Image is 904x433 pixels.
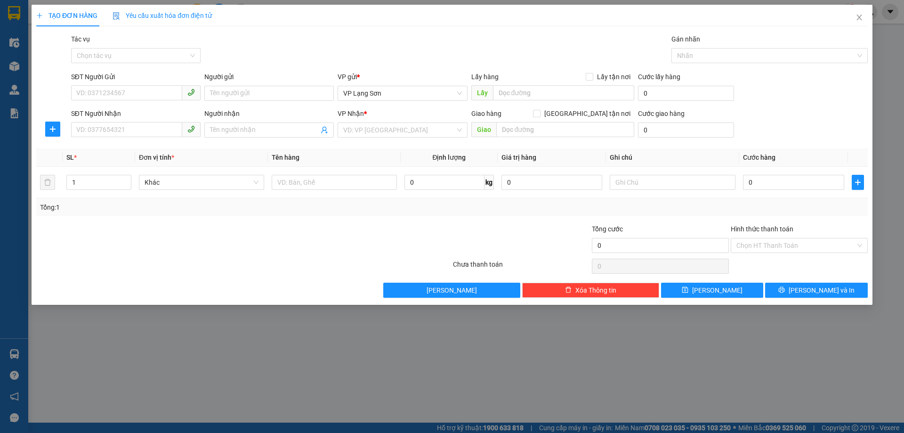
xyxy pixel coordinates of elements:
[638,110,685,117] label: Cước giao hàng
[71,35,90,43] label: Tác vụ
[661,283,763,298] button: save[PERSON_NAME]
[113,12,212,19] span: Yêu cầu xuất hóa đơn điện tử
[593,72,634,82] span: Lấy tận nơi
[204,108,334,119] div: Người nhận
[71,72,201,82] div: SĐT Người Gửi
[731,225,793,233] label: Hình thức thanh toán
[671,35,700,43] label: Gán nhãn
[36,12,97,19] span: TẠO ĐƠN HÀNG
[321,126,329,134] span: user-add
[338,72,468,82] div: VP gửi
[610,175,735,190] input: Ghi Chú
[501,154,536,161] span: Giá trị hàng
[575,285,616,295] span: Xóa Thông tin
[541,108,634,119] span: [GEOGRAPHIC_DATA] tận nơi
[139,154,174,161] span: Đơn vị tính
[344,86,462,100] span: VP Lạng Sơn
[778,286,785,294] span: printer
[565,286,572,294] span: delete
[187,89,195,96] span: phone
[427,285,477,295] span: [PERSON_NAME]
[471,73,499,81] span: Lấy hàng
[433,154,466,161] span: Định lượng
[606,148,739,167] th: Ghi chú
[272,175,397,190] input: VD: Bàn, Ghế
[471,122,496,137] span: Giao
[36,12,43,19] span: plus
[484,175,494,190] span: kg
[743,154,775,161] span: Cước hàng
[638,86,734,101] input: Cước lấy hàng
[187,125,195,133] span: phone
[384,283,521,298] button: [PERSON_NAME]
[66,154,74,161] span: SL
[45,122,60,137] button: plus
[852,175,864,190] button: plus
[693,285,743,295] span: [PERSON_NAME]
[682,286,689,294] span: save
[46,125,60,133] span: plus
[638,123,734,138] input: Cước giao hàng
[452,259,591,276] div: Chưa thanh toán
[204,72,334,82] div: Người gửi
[113,12,120,20] img: icon
[846,5,872,31] button: Close
[789,285,855,295] span: [PERSON_NAME] và In
[592,225,623,233] span: Tổng cước
[71,108,201,119] div: SĐT Người Nhận
[471,110,501,117] span: Giao hàng
[638,73,680,81] label: Cước lấy hàng
[145,175,258,189] span: Khác
[523,283,660,298] button: deleteXóa Thông tin
[338,110,364,117] span: VP Nhận
[272,154,299,161] span: Tên hàng
[471,85,493,100] span: Lấy
[766,283,868,298] button: printer[PERSON_NAME] và In
[852,179,864,186] span: plus
[856,14,863,21] span: close
[496,122,634,137] input: Dọc đường
[493,85,634,100] input: Dọc đường
[40,175,55,190] button: delete
[501,175,603,190] input: 0
[40,202,349,212] div: Tổng: 1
